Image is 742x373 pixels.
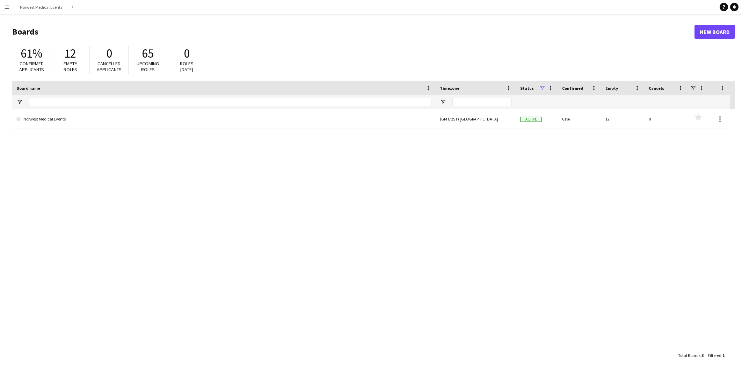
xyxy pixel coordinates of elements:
[29,98,431,106] input: Board name Filter Input
[562,86,583,91] span: Confirmed
[605,86,618,91] span: Empty
[184,46,190,61] span: 0
[64,60,77,73] span: Empty roles
[16,109,431,129] a: Norwest Medical Events
[678,349,704,362] div: :
[64,46,76,61] span: 12
[520,86,534,91] span: Status
[14,0,68,14] button: Norwest Medical Events
[722,353,725,358] span: 1
[19,60,44,73] span: Confirmed applicants
[440,99,446,105] button: Open Filter Menu
[440,86,459,91] span: Timezone
[16,99,23,105] button: Open Filter Menu
[645,109,688,129] div: 0
[180,60,194,73] span: Roles [DATE]
[708,349,725,362] div: :
[678,353,700,358] span: Total Boards
[106,46,112,61] span: 0
[649,86,664,91] span: Cancels
[436,109,516,129] div: (GMT/BST) [GEOGRAPHIC_DATA]
[558,109,601,129] div: 61%
[97,60,122,73] span: Cancelled applicants
[137,60,159,73] span: Upcoming roles
[142,46,154,61] span: 65
[708,353,721,358] span: Filtered
[12,27,694,37] h1: Boards
[16,86,40,91] span: Board name
[701,353,704,358] span: 3
[520,117,542,122] span: Active
[452,98,512,106] input: Timezone Filter Input
[694,25,735,39] a: New Board
[21,46,42,61] span: 61%
[601,109,645,129] div: 12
